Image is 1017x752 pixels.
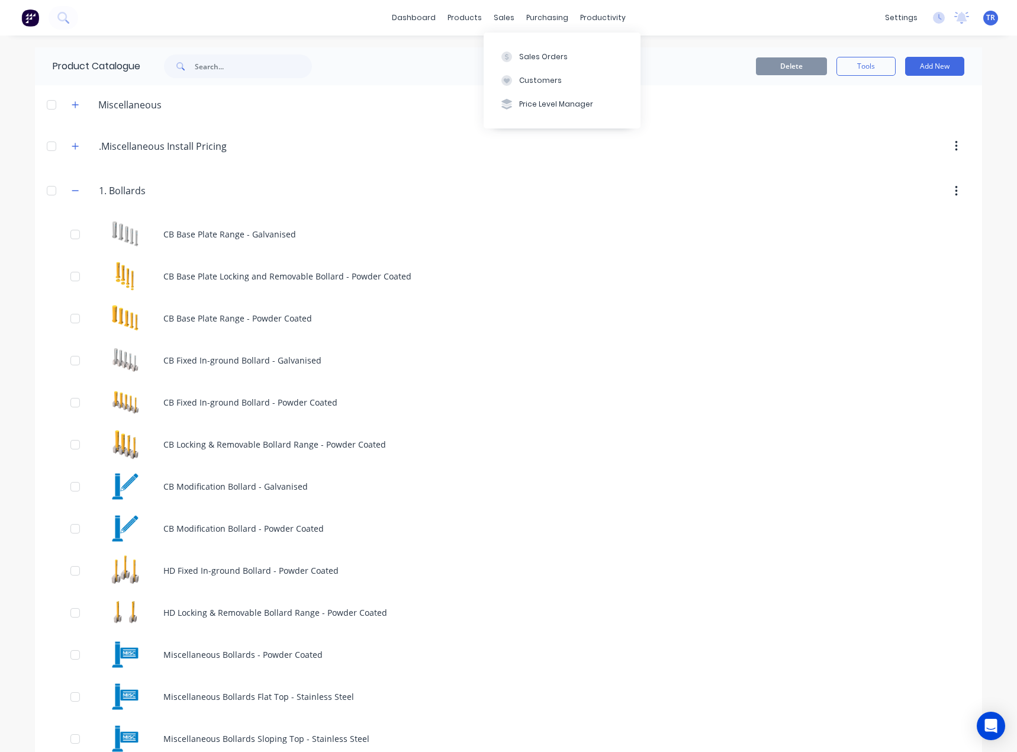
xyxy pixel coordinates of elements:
button: Sales Orders [484,44,641,68]
button: Delete [756,57,827,75]
div: CB Modification Bollard - Powder CoatedCB Modification Bollard - Powder Coated [35,507,982,549]
input: Enter category name [99,139,239,153]
div: CB Base Plate Range - GalvanisedCB Base Plate Range - Galvanised [35,213,982,255]
div: CB Locking & Removable Bollard Range - Powder CoatedCB Locking & Removable Bollard Range - Powder... [35,423,982,465]
button: Customers [484,69,641,92]
div: Customers [519,75,562,86]
input: Search... [195,54,312,78]
div: CB Base Plate Locking and Removable Bollard - Powder CoatedCB Base Plate Locking and Removable Bo... [35,255,982,297]
button: Price Level Manager [484,92,641,116]
div: HD Fixed In-ground Bollard - Powder CoatedHD Fixed In-ground Bollard - Powder Coated [35,549,982,592]
div: CB Modification Bollard - Galvanised CB Modification Bollard - Galvanised [35,465,982,507]
div: Miscellaneous Bollards Flat Top - Stainless SteelMiscellaneous Bollards Flat Top - Stainless Steel [35,676,982,718]
div: CB Fixed In-ground Bollard - Powder CoatedCB Fixed In-ground Bollard - Powder Coated [35,381,982,423]
div: sales [488,9,520,27]
div: CB Base Plate Range - Powder CoatedCB Base Plate Range - Powder Coated [35,297,982,339]
input: Enter category name [99,184,239,198]
div: Miscellaneous [89,98,171,112]
div: CB Fixed In-ground Bollard - GalvanisedCB Fixed In-ground Bollard - Galvanised [35,339,982,381]
button: Tools [836,57,896,76]
div: products [442,9,488,27]
img: Factory [21,9,39,27]
div: settings [879,9,923,27]
div: HD Locking & Removable Bollard Range - Powder CoatedHD Locking & Removable Bollard Range - Powder... [35,592,982,634]
div: Sales Orders [519,52,568,62]
span: TR [986,12,995,23]
div: productivity [574,9,632,27]
div: Miscellaneous Bollards - Powder CoatedMiscellaneous Bollards - Powder Coated [35,634,982,676]
div: Product Catalogue [35,47,140,85]
div: Open Intercom Messenger [977,712,1005,740]
button: Add New [905,57,964,76]
a: dashboard [386,9,442,27]
div: Price Level Manager [519,99,593,110]
div: purchasing [520,9,574,27]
